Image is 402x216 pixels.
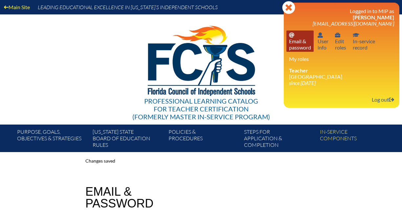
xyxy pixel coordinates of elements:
i: since [DATE] [289,80,316,86]
h1: Email & Password [85,186,153,209]
svg: In-service record [353,32,359,38]
li: [GEOGRAPHIC_DATA] [289,67,394,86]
a: Log outLog out [369,95,397,104]
p: Changes saved [85,157,317,165]
a: Policies &Procedures [166,127,241,152]
img: FCISlogo221.eps [133,14,269,104]
a: In-service recordIn-servicerecord [350,30,378,52]
a: Purpose, goals,objectives & strategies [14,127,90,152]
span: [PERSON_NAME] [353,14,394,20]
span: Teacher [289,67,308,73]
a: User infoEditroles [332,30,349,52]
svg: Email password [289,32,294,38]
span: [EMAIL_ADDRESS][DOMAIN_NAME] [313,20,394,27]
a: Steps forapplication & completion [241,127,317,152]
h3: Logged in to MIP as [289,8,394,27]
a: In-servicecomponents [317,127,393,152]
a: Email passwordEmail &password [286,30,314,52]
svg: Log out [389,97,394,102]
svg: Close [282,1,295,14]
a: [US_STATE] StateBoard of Education rules [90,127,166,152]
span: for Teacher Certification [154,105,249,113]
h3: My roles [289,56,394,62]
svg: User info [318,32,323,38]
svg: User info [335,32,340,38]
div: Professional Learning Catalog (formerly Master In-service Program) [132,97,270,121]
a: User infoUserinfo [315,30,331,52]
a: Main Site [1,3,33,11]
a: Professional Learning Catalog for Teacher Certification(formerly Master In-service Program) [130,13,273,122]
